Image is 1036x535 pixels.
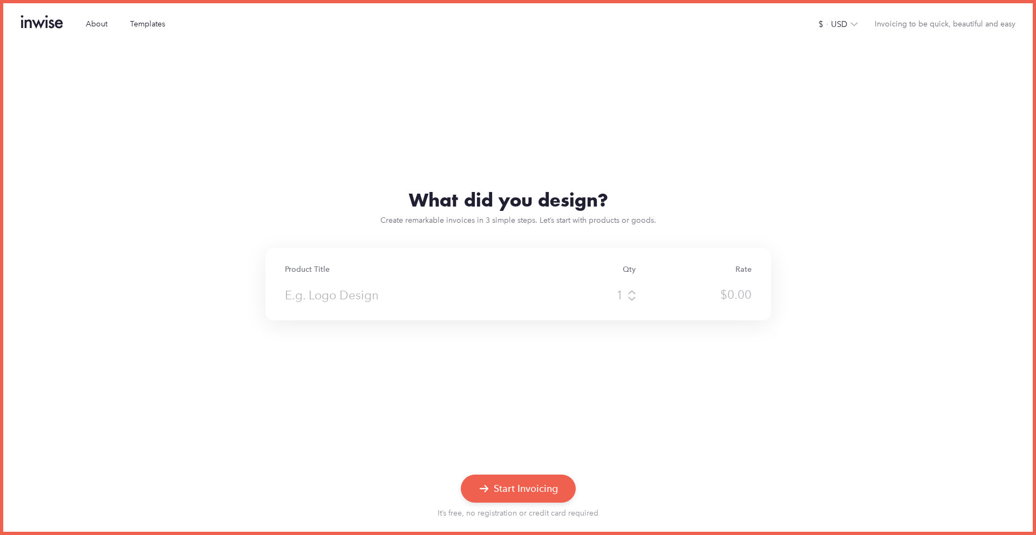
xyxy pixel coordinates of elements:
[3,509,1033,518] div: It’s free, no registration or credit card required
[538,189,627,211] div: design?
[86,20,107,29] a: About
[3,216,1033,225] div: Create remarkable invoices in 3 simple steps. Let’s start with products or goods.
[875,20,1015,29] div: Invoicing to be quick, beautiful and easy
[720,286,727,305] div: $
[520,286,623,305] input: 1
[461,475,576,503] button: Start Invoicing
[831,20,847,29] div: USD
[285,265,517,274] div: Product Title
[520,265,636,274] div: Qty
[819,20,823,29] div: $
[461,487,576,496] a: Start Invoicing
[3,189,1033,211] div: What did you
[636,265,752,274] div: Rate
[285,286,517,305] input: E.g. Logo Design
[130,20,165,29] a: Templates
[823,20,831,29] div: ·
